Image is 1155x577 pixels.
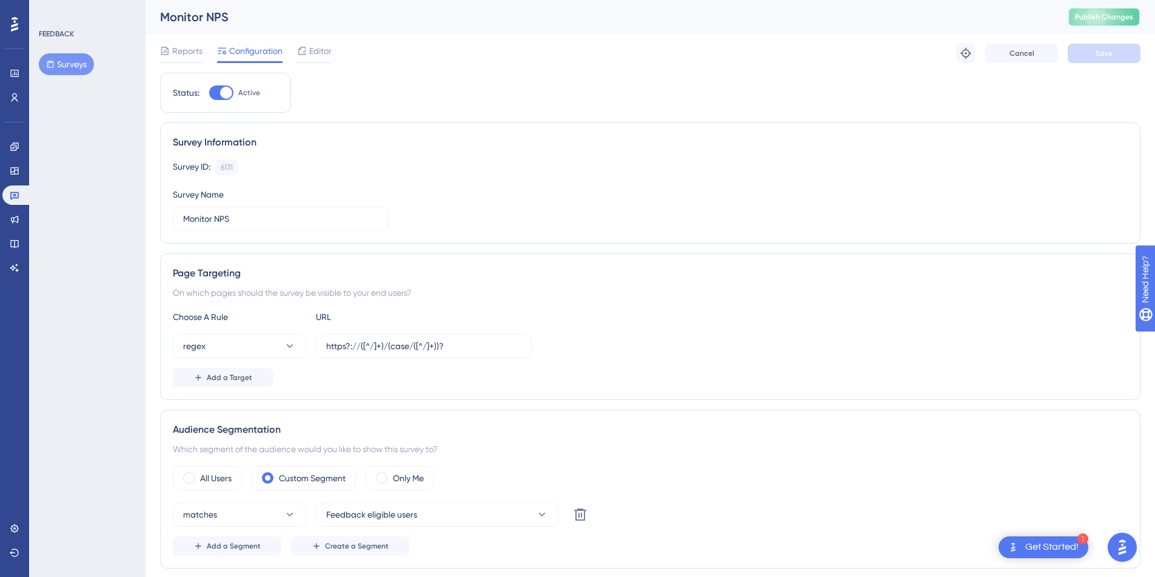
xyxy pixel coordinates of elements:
button: matches [173,502,306,527]
span: Active [238,88,260,98]
div: 1 [1077,533,1088,544]
span: Configuration [229,44,283,58]
span: Publish Changes [1075,12,1133,22]
button: Add a Target [173,368,273,387]
span: matches [183,507,217,522]
iframe: UserGuiding AI Assistant Launcher [1104,529,1140,565]
span: regex [183,339,206,353]
button: Surveys [39,53,94,75]
div: 6131 [221,162,233,172]
label: All Users [200,471,232,485]
span: Editor [309,44,332,58]
div: Which segment of the audience would you like to show this survey to? [173,442,1128,456]
button: Feedback eligible users [316,502,558,527]
span: Cancel [1009,48,1034,58]
input: Type your Survey name [183,212,378,225]
button: Cancel [985,44,1058,63]
span: Add a Segment [207,541,261,551]
div: Survey Name [173,187,224,202]
span: Reports [172,44,203,58]
button: Save [1068,44,1140,63]
div: FEEDBACK [39,29,74,39]
button: Publish Changes [1068,7,1140,27]
button: regex [173,334,306,358]
input: yourwebsite.com/path [326,339,521,353]
span: Feedback eligible users [326,507,417,522]
div: Open Get Started! checklist, remaining modules: 1 [999,536,1088,558]
div: Monitor NPS [160,8,1037,25]
div: Status: [173,85,199,100]
div: URL [316,310,449,324]
button: Create a Segment [291,536,409,556]
img: launcher-image-alternative-text [1006,540,1020,555]
div: Survey ID: [173,159,210,175]
div: Choose A Rule [173,310,306,324]
span: Create a Segment [325,541,389,551]
span: Save [1096,48,1113,58]
div: Survey Information [173,135,1128,150]
div: Get Started! [1025,541,1079,554]
label: Custom Segment [279,471,346,485]
span: Add a Target [207,373,252,382]
div: Page Targeting [173,266,1128,281]
div: Audience Segmentation [173,422,1128,437]
span: Need Help? [28,3,76,18]
label: Only Me [393,471,424,485]
button: Add a Segment [173,536,281,556]
div: On which pages should the survey be visible to your end users? [173,285,1128,300]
